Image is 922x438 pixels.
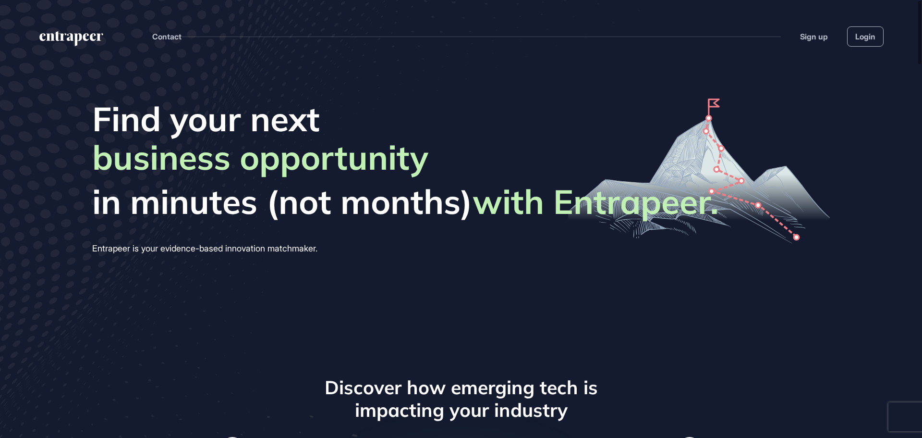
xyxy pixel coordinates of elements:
[92,99,718,139] span: Find your next
[92,181,718,222] span: in minutes (not months)
[221,376,701,399] h3: Discover how emerging tech is
[847,26,884,47] a: Login
[92,137,428,181] span: business opportunity
[473,180,718,223] strong: with Entrapeer.
[38,31,104,50] a: entrapeer-logo
[92,241,718,256] div: Entrapeer is your evidence-based innovation matchmaker.
[152,30,182,43] button: Contact
[800,31,828,42] a: Sign up
[221,399,701,422] h3: impacting your industry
